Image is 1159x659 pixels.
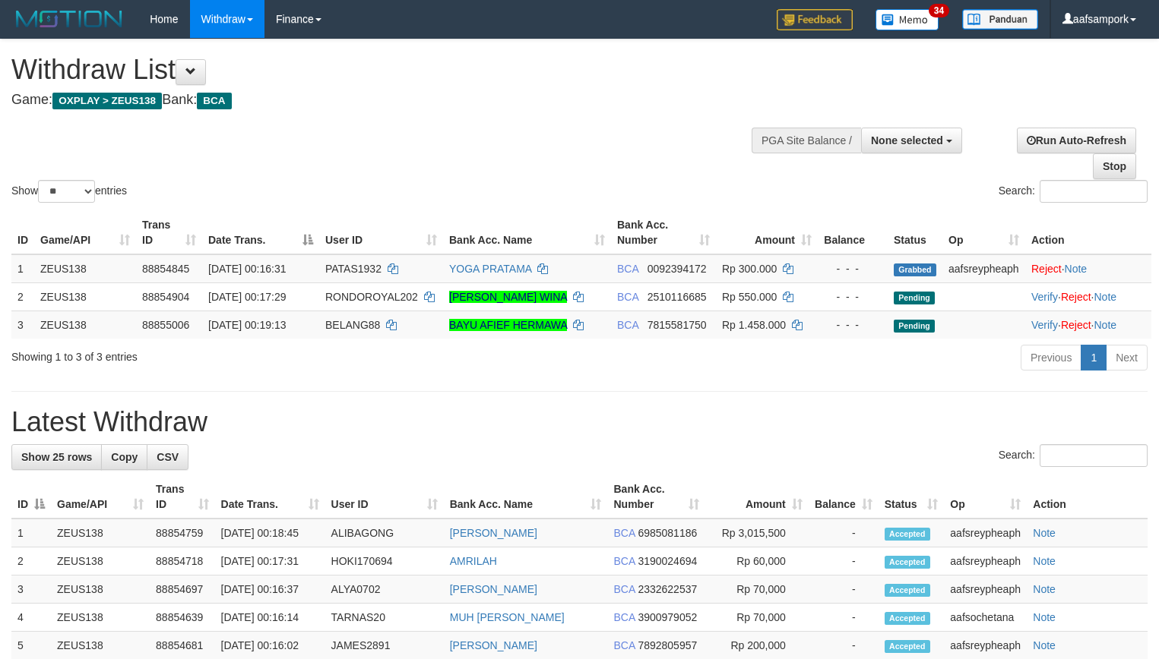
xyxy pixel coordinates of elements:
th: Action [1027,475,1148,519]
span: OXPLAY > ZEUS138 [52,93,162,109]
a: Reject [1031,263,1062,275]
th: Status: activate to sort column ascending [879,475,945,519]
img: panduan.png [962,9,1038,30]
img: Button%20Memo.svg [876,9,939,30]
a: Reject [1061,319,1091,331]
span: [DATE] 00:16:31 [208,263,286,275]
td: [DATE] 00:17:31 [215,547,325,575]
span: Grabbed [894,263,936,276]
th: Bank Acc. Number: activate to sort column ascending [611,211,716,254]
a: Previous [1021,345,1081,370]
td: ZEUS138 [34,254,136,283]
span: Accepted [885,528,930,541]
input: Search: [1040,180,1148,203]
a: Note [1033,639,1056,651]
a: [PERSON_NAME] [450,639,537,651]
a: BAYU AFIEF HERMAWA [449,319,567,331]
td: 3 [11,575,51,604]
td: · · [1025,311,1151,339]
a: Note [1065,263,1088,275]
span: BCA [613,611,635,623]
a: Note [1033,611,1056,623]
div: - - - [824,317,882,333]
a: [PERSON_NAME] WINA [449,291,567,303]
td: Rp 70,000 [705,604,809,632]
label: Search: [999,444,1148,467]
span: Rp 1.458.000 [722,319,786,331]
span: RONDOROYAL202 [325,291,418,303]
td: 4 [11,604,51,632]
h1: Withdraw List [11,55,758,85]
label: Search: [999,180,1148,203]
span: 88854904 [142,291,189,303]
span: [DATE] 00:17:29 [208,291,286,303]
span: Copy 3190024694 to clipboard [638,555,697,567]
th: User ID: activate to sort column ascending [319,211,443,254]
td: Rp 60,000 [705,547,809,575]
th: Bank Acc. Name: activate to sort column ascending [443,211,611,254]
span: [DATE] 00:19:13 [208,319,286,331]
td: ZEUS138 [51,604,150,632]
img: Feedback.jpg [777,9,853,30]
span: Copy [111,451,138,463]
th: Amount: activate to sort column ascending [716,211,818,254]
div: Showing 1 to 3 of 3 entries [11,343,471,364]
a: Reject [1061,291,1091,303]
th: Action [1025,211,1151,254]
td: · [1025,254,1151,283]
td: [DATE] 00:16:14 [215,604,325,632]
a: Stop [1093,153,1136,179]
td: HOKI170694 [325,547,444,575]
a: Verify [1031,319,1058,331]
td: ZEUS138 [51,519,150,547]
td: aafsreypheaph [944,547,1027,575]
th: Status [888,211,942,254]
button: None selected [861,128,962,153]
td: Rp 70,000 [705,575,809,604]
a: YOGA PRATAMA [449,263,531,275]
a: Note [1094,319,1116,331]
a: MUH [PERSON_NAME] [450,611,565,623]
td: 88854697 [150,575,214,604]
a: 1 [1081,345,1107,370]
a: Note [1094,291,1116,303]
a: AMRILAH [450,555,497,567]
td: ALYA0702 [325,575,444,604]
a: Show 25 rows [11,444,102,470]
input: Search: [1040,444,1148,467]
span: Copy 2510116685 to clipboard [648,291,707,303]
span: Copy 2332622537 to clipboard [638,583,697,595]
td: aafsreypheaph [944,575,1027,604]
span: 88854845 [142,263,189,275]
h4: Game: Bank: [11,93,758,108]
span: None selected [871,134,943,147]
th: Bank Acc. Name: activate to sort column ascending [444,475,608,519]
td: ZEUS138 [34,311,136,339]
span: BCA [617,291,638,303]
a: Note [1033,583,1056,595]
td: Rp 3,015,500 [705,519,809,547]
td: · · [1025,282,1151,311]
td: ALIBAGONG [325,519,444,547]
span: Copy 3900979052 to clipboard [638,611,697,623]
h1: Latest Withdraw [11,407,1148,437]
label: Show entries [11,180,127,203]
th: Op: activate to sort column ascending [942,211,1025,254]
td: 88854759 [150,519,214,547]
span: CSV [157,451,179,463]
span: 34 [929,4,949,17]
th: Balance [818,211,888,254]
span: Pending [894,320,935,333]
td: aafsreypheaph [944,519,1027,547]
span: Rp 300.000 [722,263,777,275]
th: ID [11,211,34,254]
th: Amount: activate to sort column ascending [705,475,809,519]
span: Rp 550.000 [722,291,777,303]
td: - [809,604,879,632]
a: Verify [1031,291,1058,303]
div: PGA Site Balance / [752,128,861,153]
span: Accepted [885,584,930,597]
span: Accepted [885,612,930,625]
a: [PERSON_NAME] [450,583,537,595]
td: 88854718 [150,547,214,575]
